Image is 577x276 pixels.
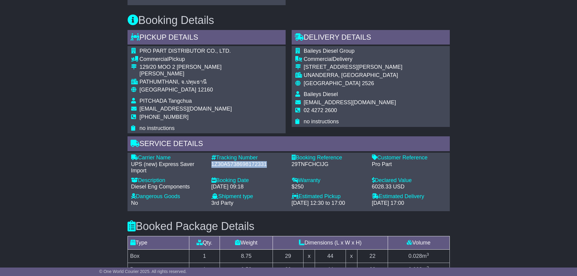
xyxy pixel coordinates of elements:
[292,161,366,168] div: 29TNFCHCIJG
[140,48,231,54] span: PRO PART DISTRIBUTOR CO., LTD.
[362,80,374,86] span: 2526
[220,263,273,276] td: 6.52
[140,125,175,131] span: no instructions
[128,30,286,46] div: Pickup Details
[140,106,232,112] span: [EMAIL_ADDRESS][DOMAIN_NAME]
[131,184,205,190] div: Diesel Eng Components
[357,249,388,263] td: 22
[315,263,346,276] td: 44
[292,155,366,161] div: Booking Reference
[189,263,220,276] td: 1
[128,14,450,26] h3: Booking Details
[140,56,232,63] div: Pickup
[304,56,403,63] div: Delivery
[388,236,449,249] td: Volume
[220,249,273,263] td: 8.75
[211,184,286,190] div: [DATE] 09:18
[292,193,366,200] div: Estimated Pickup
[131,177,205,184] div: Description
[292,30,450,46] div: Delivery Details
[128,136,450,153] div: Service Details
[140,56,169,62] span: Commercial
[357,263,388,276] td: 22
[140,87,196,93] span: [GEOGRAPHIC_DATA]
[211,177,286,184] div: Booking Date
[372,161,446,168] div: Pro Part
[304,99,396,105] span: [EMAIL_ADDRESS][DOMAIN_NAME]
[303,263,315,276] td: x
[372,155,446,161] div: Customer Reference
[140,114,189,120] span: [PHONE_NUMBER]
[304,107,337,113] span: 02 4272 2600
[304,91,338,97] span: Baileys Diesel
[198,87,213,93] span: 12160
[131,193,205,200] div: Dangerous Goods
[372,177,446,184] div: Declared Value
[220,236,273,249] td: Weight
[131,161,205,174] div: UPS (new) Express Saver Import
[211,155,286,161] div: Tracking Number
[304,48,355,54] span: Baileys Diesel Group
[128,236,189,249] td: Type
[304,72,403,79] div: UNANDERRA, [GEOGRAPHIC_DATA]
[131,155,205,161] div: Carrier Name
[99,269,187,274] span: © One World Courier 2025. All rights reserved.
[140,79,232,85] div: PATHUMTHANI, จ.ปทุมธานี
[140,71,232,77] div: [PERSON_NAME]
[140,64,232,71] div: 129/20 MOO 2 [PERSON_NAME]
[128,249,189,263] td: Box
[292,200,366,207] div: [DATE] 12:30 to 17:00
[292,177,366,184] div: Warranty
[273,236,388,249] td: Dimensions (L x W x H)
[372,193,446,200] div: Estimated Delivery
[211,193,286,200] div: Shipment type
[315,249,346,263] td: 44
[388,249,449,263] td: m
[189,236,220,249] td: Qty.
[388,263,449,276] td: m
[273,263,303,276] td: 29
[273,249,303,263] td: 29
[189,249,220,263] td: 1
[346,263,357,276] td: x
[304,118,339,125] span: no instructions
[372,184,446,190] div: 6028.33 USD
[211,200,234,206] span: 3rd Party
[372,200,446,207] div: [DATE] 17:00
[409,253,422,259] span: 0.028
[427,252,429,257] sup: 3
[128,263,189,276] td: Box
[304,64,403,71] div: [STREET_ADDRESS][PERSON_NAME]
[304,56,333,62] span: Commercial
[292,184,366,190] div: $250
[140,98,192,104] span: PITCHADA Tangchua
[346,249,357,263] td: x
[427,265,429,270] sup: 3
[131,200,138,206] span: No
[304,80,360,86] span: [GEOGRAPHIC_DATA]
[303,249,315,263] td: x
[211,161,286,168] div: 1Z30A5738698172331
[128,220,450,232] h3: Booked Package Details
[409,266,422,272] span: 0.028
